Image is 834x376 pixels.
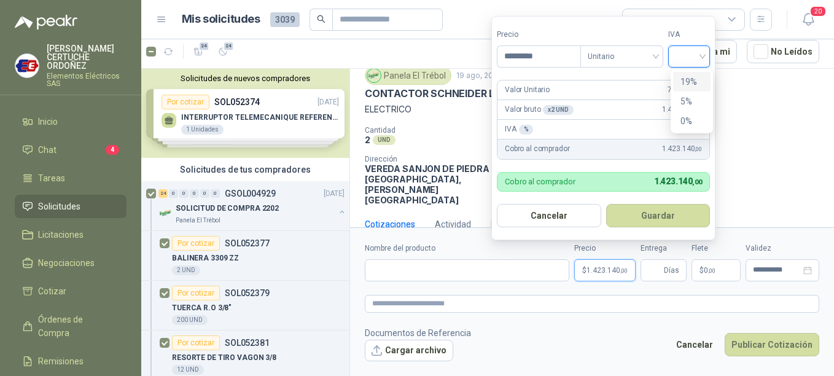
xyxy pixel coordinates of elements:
[158,206,173,221] img: Company Logo
[38,256,95,270] span: Negociaciones
[176,216,220,225] p: Panela El Trébol
[680,95,703,108] div: 5%
[158,189,168,198] div: 24
[365,155,498,163] p: Dirección
[213,42,233,61] button: 24
[680,114,703,128] div: 0%
[38,284,66,298] span: Cotizar
[704,267,715,274] span: 0
[668,84,702,96] span: 711.570
[38,313,115,340] span: Órdenes de Compra
[172,286,220,300] div: Por cotizar
[630,13,656,26] div: Todas
[620,267,628,274] span: ,00
[15,251,127,275] a: Negociaciones
[365,340,453,362] button: Cargar archivo
[172,365,204,375] div: 12 UND
[106,145,119,155] span: 4
[365,326,471,340] p: Documentos de Referencia
[182,10,260,28] h1: Mis solicitudes
[38,228,84,241] span: Licitaciones
[141,281,349,331] a: Por cotizarSOL052379TUERCA R.O 3/8"200 UND
[456,70,502,82] p: 19 ago, 2025
[172,302,232,314] p: TUERCA R.O 3/8"
[179,189,189,198] div: 0
[38,200,80,213] span: Solicitudes
[169,189,178,198] div: 0
[190,189,199,198] div: 0
[664,260,679,281] span: Días
[692,259,741,281] p: $ 0,00
[505,143,569,155] p: Cobro al comprador
[505,84,550,96] p: Valor Unitario
[15,110,127,133] a: Inicio
[223,41,235,51] span: 24
[270,12,300,27] span: 3039
[588,47,656,66] span: Unitario
[680,75,703,88] div: 19%
[708,267,715,274] span: ,00
[15,280,127,303] a: Cotizar
[365,135,370,145] p: 2
[189,42,208,61] button: 24
[692,243,741,254] label: Flete
[365,103,819,116] p: ELECTRICO
[198,41,210,51] span: 24
[225,289,270,297] p: SOL052379
[662,143,702,155] span: 1.423.140
[146,74,345,83] button: Solicitudes de nuevos compradores
[172,352,276,364] p: RESORTE DE TIRO VAGON 3/8
[15,166,127,190] a: Tareas
[668,29,710,41] label: IVA
[641,243,687,254] label: Entrega
[176,203,279,214] p: SOLICITUD DE COMPRA 2202
[172,236,220,251] div: Por cotizar
[225,239,270,248] p: SOL052377
[38,171,65,185] span: Tareas
[324,188,345,200] p: [DATE]
[574,243,636,254] label: Precio
[435,217,471,231] div: Actividad
[38,143,57,157] span: Chat
[367,69,381,82] img: Company Logo
[809,6,827,17] span: 20
[662,104,702,116] span: 1.423.140
[172,335,220,350] div: Por cotizar
[317,15,325,23] span: search
[505,104,574,116] p: Valor bruto
[15,223,127,246] a: Licitaciones
[373,135,396,145] div: UND
[725,333,819,356] button: Publicar Cotización
[543,105,573,115] div: x 2 UND
[669,333,720,356] button: Cancelar
[15,195,127,218] a: Solicitudes
[700,267,704,274] span: $
[574,259,636,281] p: $1.423.140,00
[172,315,208,325] div: 200 UND
[505,178,575,186] p: Cobro al comprador
[491,217,528,231] div: Mensajes
[692,178,702,186] span: ,00
[15,15,77,29] img: Logo peakr
[47,72,127,87] p: Elementos Eléctricos SAS
[47,44,127,70] p: [PERSON_NAME] CERTUCHE ORDOÑEZ
[365,243,569,254] label: Nombre del producto
[225,189,276,198] p: GSOL004929
[172,265,200,275] div: 2 UND
[587,267,628,274] span: 1.423.140
[225,339,270,347] p: SOL052381
[673,92,711,111] div: 5%
[654,176,702,186] span: 1.423.140
[695,146,702,152] span: ,00
[606,204,711,227] button: Guardar
[519,125,534,135] div: %
[15,308,127,345] a: Órdenes de Compra
[747,40,819,63] button: No Leídos
[141,231,349,281] a: Por cotizarSOL052377BALINERA 3309 ZZ2 UND
[673,72,711,92] div: 19%
[211,189,220,198] div: 0
[141,158,349,181] div: Solicitudes de tus compradores
[365,87,528,100] p: CONTACTOR SCHNEIDER LCI-D38
[15,54,39,77] img: Company Logo
[673,111,711,131] div: 0%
